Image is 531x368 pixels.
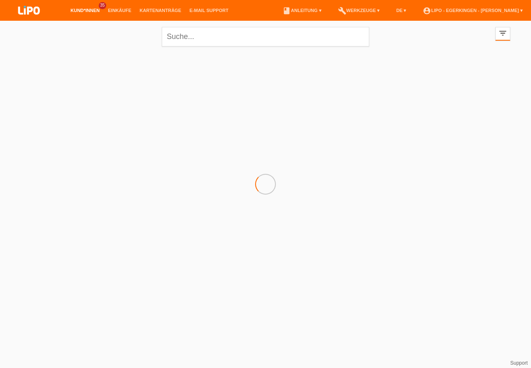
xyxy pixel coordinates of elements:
i: build [338,7,346,15]
a: bookAnleitung ▾ [278,8,325,13]
a: E-Mail Support [185,8,233,13]
i: account_circle [423,7,431,15]
a: Kartenanträge [136,8,185,13]
a: buildWerkzeuge ▾ [334,8,384,13]
i: book [283,7,291,15]
span: 35 [99,2,106,9]
input: Suche... [162,27,369,46]
a: Kund*innen [66,8,104,13]
i: filter_list [498,29,507,38]
a: LIPO pay [8,17,50,23]
a: Einkäufe [104,8,135,13]
a: account_circleLIPO - Egerkingen - [PERSON_NAME] ▾ [419,8,527,13]
a: DE ▾ [392,8,410,13]
a: Support [510,360,528,366]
